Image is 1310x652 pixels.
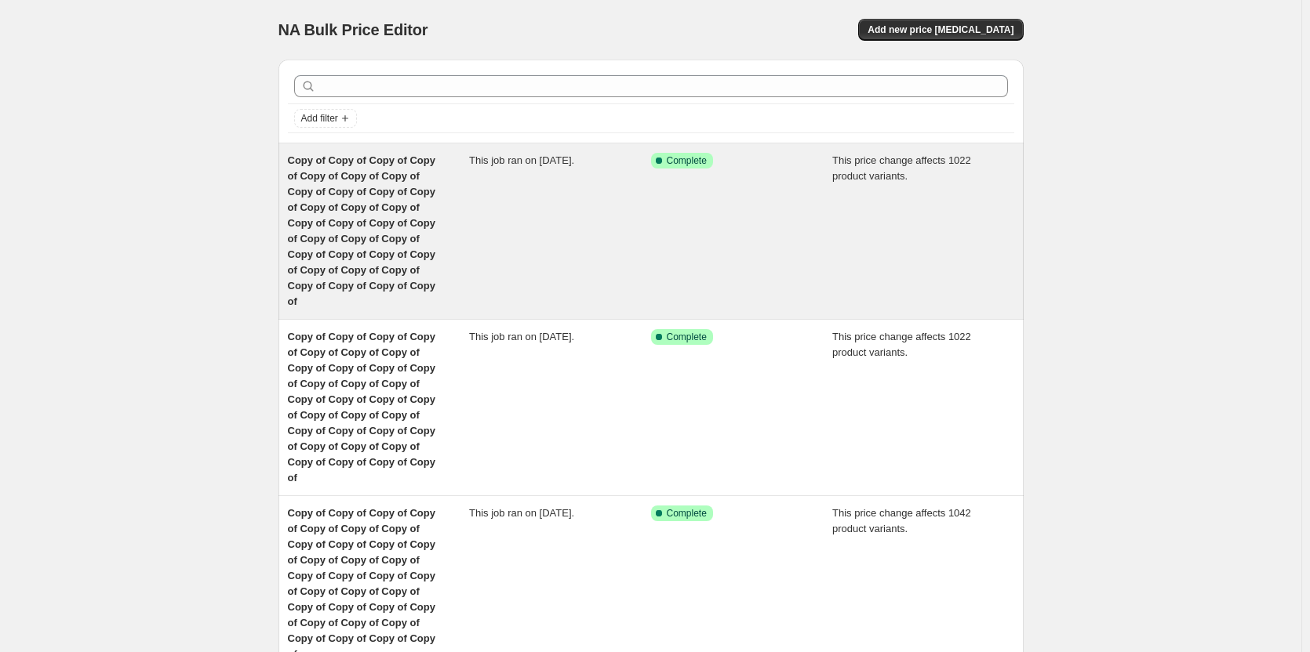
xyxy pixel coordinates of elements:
[667,154,707,167] span: Complete
[294,109,357,128] button: Add filter
[667,507,707,520] span: Complete
[832,507,971,534] span: This price change affects 1042 product variants.
[288,331,435,484] span: Copy of Copy of Copy of Copy of Copy of Copy of Copy of Copy of Copy of Copy of Copy of Copy of C...
[469,507,574,519] span: This job ran on [DATE].
[469,331,574,342] span: This job ran on [DATE].
[301,112,338,125] span: Add filter
[832,154,971,182] span: This price change affects 1022 product variants.
[288,154,435,307] span: Copy of Copy of Copy of Copy of Copy of Copy of Copy of Copy of Copy of Copy of Copy of Copy of C...
[868,24,1013,36] span: Add new price [MEDICAL_DATA]
[858,19,1023,41] button: Add new price [MEDICAL_DATA]
[667,331,707,343] span: Complete
[278,21,428,38] span: NA Bulk Price Editor
[469,154,574,166] span: This job ran on [DATE].
[832,331,971,358] span: This price change affects 1022 product variants.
